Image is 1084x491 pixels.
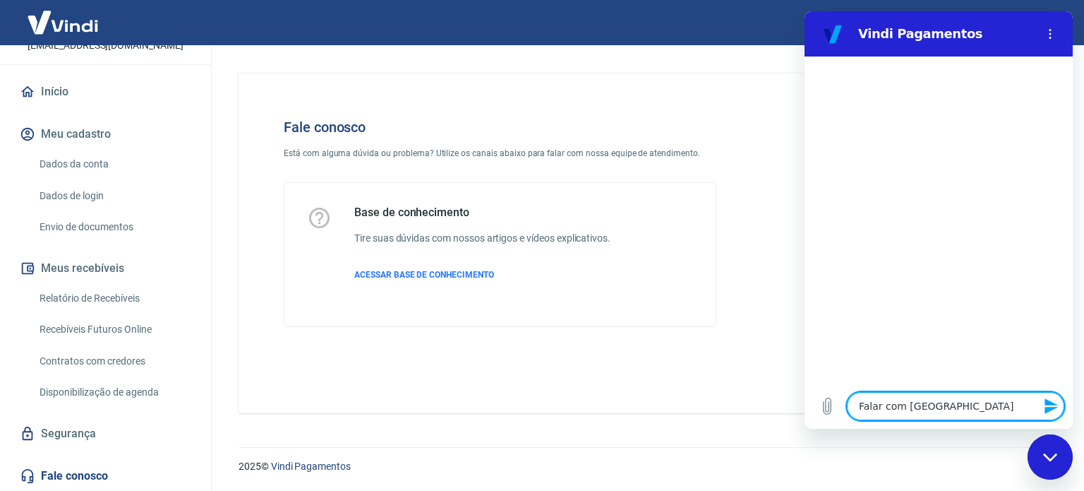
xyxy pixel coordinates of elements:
a: Relatório de Recebíveis [34,284,194,313]
a: Disponibilização de agenda [34,378,194,407]
h5: Base de conhecimento [354,206,610,220]
button: Meu cadastro [17,119,194,150]
a: Dados de login [34,182,194,211]
button: Meus recebíveis [17,253,194,284]
p: Está com alguma dúvida ou problema? Utilize os canais abaixo para falar com nossa equipe de atend... [284,147,716,160]
a: Segurança [17,418,194,449]
a: Recebíveis Futuros Online [34,315,194,344]
a: Envio de documentos [34,213,194,242]
a: Vindi Pagamentos [271,461,351,472]
h6: Tire suas dúvidas com nossos artigos e vídeos explicativos. [354,231,610,246]
img: Fale conosco [776,96,991,285]
a: Dados da conta [34,150,194,179]
a: Início [17,76,194,107]
h4: Fale conosco [284,119,716,136]
img: Vindi [17,1,109,44]
a: Contratos com credores [34,347,194,376]
a: ACESSAR BASE DE CONHECIMENTO [354,268,610,281]
span: ACESSAR BASE DE CONHECIMENTO [354,270,494,280]
iframe: Botão para abrir a janela de mensagens, conversa em andamento [1028,434,1073,480]
iframe: Janela de mensagens [805,11,1073,429]
p: [EMAIL_ADDRESS][DOMAIN_NAME] [28,38,183,53]
p: 2025 © [239,459,1050,474]
button: Sair [1016,10,1067,36]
